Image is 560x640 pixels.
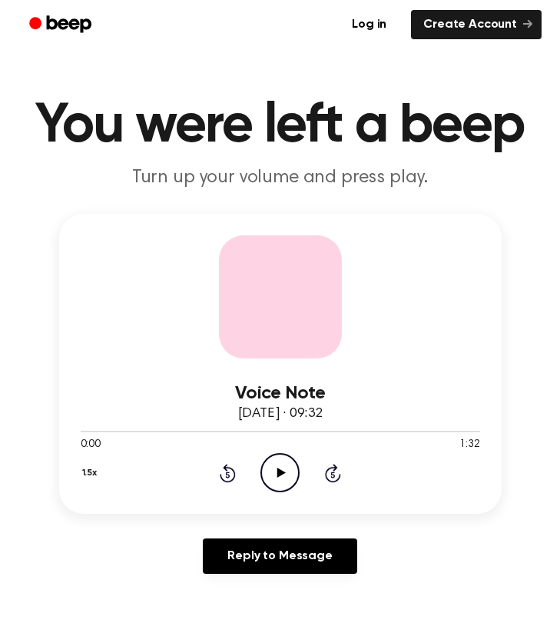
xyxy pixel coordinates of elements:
span: 0:00 [81,437,101,453]
span: [DATE] · 09:32 [238,407,323,421]
h1: You were left a beep [18,98,542,154]
h3: Voice Note [81,383,480,404]
a: Log in [336,7,402,42]
p: Turn up your volume and press play. [18,166,542,189]
a: Reply to Message [203,538,356,574]
span: 1:32 [459,437,479,453]
a: Create Account [411,10,542,39]
a: Beep [18,10,105,40]
button: 1.5x [81,460,103,486]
